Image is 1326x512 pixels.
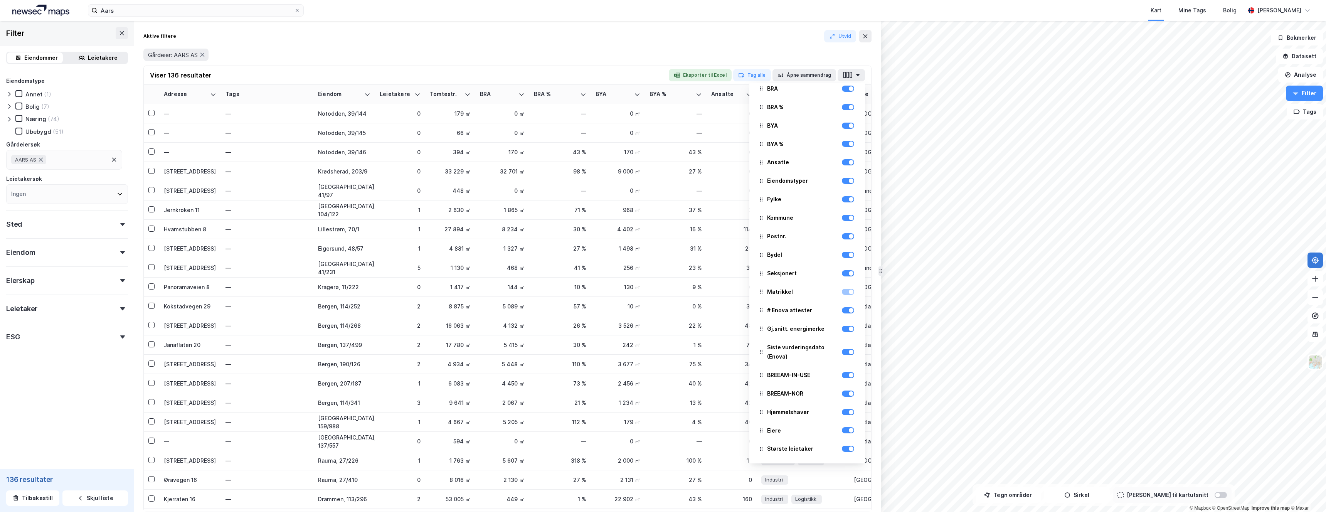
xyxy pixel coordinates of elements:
[164,91,207,98] div: Adresse
[534,437,586,445] div: —
[756,136,859,153] div: BYA %
[318,399,370,407] div: Bergen, 114/341
[854,283,883,291] div: [GEOGRAPHIC_DATA]
[534,360,586,368] div: 110 %
[318,167,370,175] div: Krødsherad, 203/9
[650,264,702,272] div: 23 %
[430,360,471,368] div: 4 934 ㎡
[854,187,883,195] div: Innlandet
[854,399,883,407] div: Vestland
[711,360,752,368] div: 34
[767,176,808,185] div: Eiendomstyper
[53,128,64,135] div: (51)
[225,165,309,178] div: —
[1286,86,1323,101] button: Filter
[225,185,309,197] div: —
[430,302,471,310] div: 8 875 ㎡
[164,360,216,368] div: [STREET_ADDRESS]
[534,91,577,98] div: BRA %
[380,399,421,407] div: 3
[534,283,586,291] div: 10 %
[767,121,778,130] div: BYA
[534,399,586,407] div: 21 %
[164,264,216,272] div: [STREET_ADDRESS]
[756,246,859,263] div: Bydel
[767,213,793,222] div: Kommune
[596,437,640,445] div: 0 ㎡
[164,109,216,118] div: —
[164,437,216,445] div: —
[767,103,784,112] div: BRA %
[1287,475,1326,512] iframe: Chat Widget
[225,397,309,409] div: —
[225,146,309,158] div: —
[756,228,859,245] div: Postnr.
[225,416,309,428] div: —
[1223,6,1237,15] div: Bolig
[225,339,309,351] div: —
[6,276,34,285] div: Eierskap
[164,129,216,137] div: —
[380,225,421,233] div: 1
[596,206,640,214] div: 968 ㎡
[711,148,752,156] div: 0
[1287,104,1323,120] button: Tags
[380,437,421,445] div: 0
[596,379,640,387] div: 2 456 ㎡
[430,437,471,445] div: 594 ㎡
[756,385,859,402] div: BREEAM-NOR
[318,302,370,310] div: Bergen, 114/252
[756,154,859,171] div: Ansatte
[380,341,421,349] div: 2
[164,379,216,387] div: [STREET_ADDRESS]
[318,360,370,368] div: Bergen, 190/126
[225,300,309,313] div: —
[318,260,370,276] div: [GEOGRAPHIC_DATA], 41/231
[534,225,586,233] div: 30 %
[1178,6,1206,15] div: Mine Tags
[756,422,859,439] div: Eiere
[430,418,471,426] div: 4 667 ㎡
[164,322,216,330] div: [STREET_ADDRESS]
[650,379,702,387] div: 40 %
[318,341,370,349] div: Bergen, 137/499
[164,302,216,310] div: Kokstadvegen 29
[1190,505,1211,511] a: Mapbox
[596,244,640,253] div: 1 498 ㎡
[756,117,859,134] div: BYA
[6,140,40,149] div: Gårdeiersøk
[596,167,640,175] div: 9 000 ㎡
[711,341,752,349] div: 71
[62,490,128,506] button: Skjul liste
[164,399,216,407] div: [STREET_ADDRESS]
[756,265,859,282] div: Seksjonert
[854,167,883,175] div: [GEOGRAPHIC_DATA]
[824,30,857,42] button: Utvid
[380,148,421,156] div: 0
[596,109,640,118] div: 0 ㎡
[480,244,525,253] div: 1 327 ㎡
[225,281,309,293] div: —
[534,264,586,272] div: 41 %
[164,148,216,156] div: —
[534,129,586,137] div: —
[756,99,859,116] div: BRA %
[318,202,370,218] div: [GEOGRAPHIC_DATA], 104/122
[756,302,859,319] div: # Enova attester
[650,322,702,330] div: 22 %
[480,129,525,137] div: 0 ㎡
[767,389,803,398] div: BREEAM-NOR
[650,206,702,214] div: 37 %
[430,187,471,195] div: 448 ㎡
[596,283,640,291] div: 130 ㎡
[711,244,752,253] div: 23
[767,306,812,315] div: # Enova attester
[1257,6,1301,15] div: [PERSON_NAME]
[534,244,586,253] div: 27 %
[318,109,370,118] div: Notodden, 39/144
[767,84,778,93] div: BRA
[756,367,859,384] div: BREEAM-IN-USE
[143,33,176,39] div: Aktive filtere
[650,244,702,253] div: 31 %
[650,302,702,310] div: 0 %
